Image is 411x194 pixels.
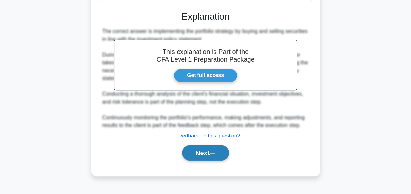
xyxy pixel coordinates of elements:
[182,145,229,161] button: Next
[102,27,309,129] div: The correct answer is implementing the portfolio strategy by buying and selling securities in lin...
[174,69,237,82] a: Get full access
[176,133,240,138] a: Feedback on this question?
[104,11,308,22] h3: Explanation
